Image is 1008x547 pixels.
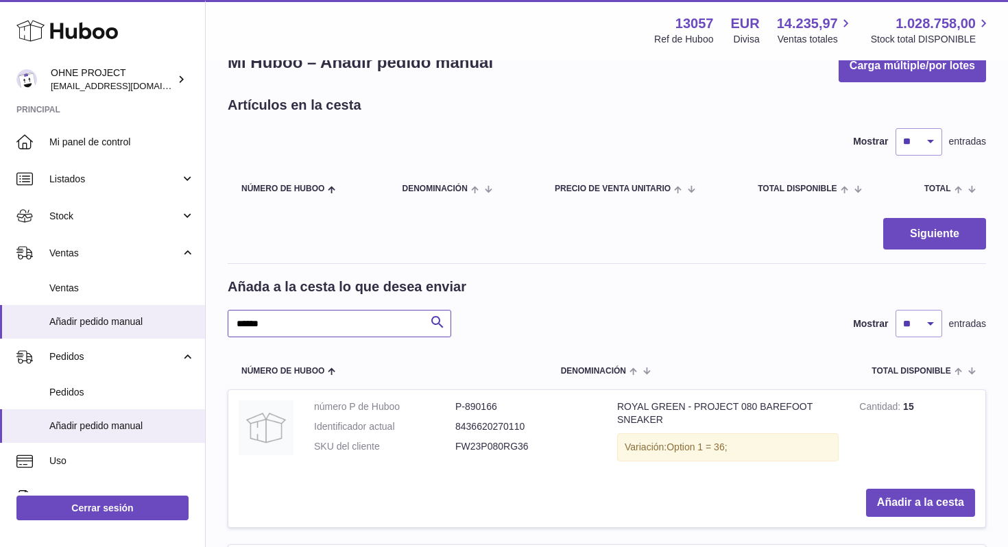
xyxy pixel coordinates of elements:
[849,390,985,478] td: 15
[228,51,493,73] h1: Mi Huboo – Añadir pedido manual
[455,440,597,453] dd: FW23P080RG36
[853,317,888,330] label: Mostrar
[777,14,854,46] a: 14.235,97 Ventas totales
[49,315,195,328] span: Añadir pedido manual
[16,496,189,520] a: Cerrar sesión
[871,33,992,46] span: Stock total DISPONIBLE
[734,33,760,46] div: Divisa
[49,210,180,223] span: Stock
[896,14,976,33] span: 1.028.758,00
[617,433,839,461] div: Variación:
[314,400,455,413] dt: número P de Huboo
[455,400,597,413] dd: P-890166
[949,317,986,330] span: entradas
[241,184,324,193] span: Número de Huboo
[49,454,195,467] span: Uso
[883,218,986,250] button: Siguiente
[777,14,838,33] span: 14.235,97
[51,66,174,93] div: OHNE PROJECT
[16,69,37,90] img: support@ohneproject.com
[239,400,293,455] img: ROYAL GREEN - PROJECT 080 BAREFOOT SNEAKER
[402,184,467,193] span: Denominación
[871,14,992,46] a: 1.028.758,00 Stock total DISPONIBLE
[241,367,324,376] span: Número de Huboo
[49,386,195,399] span: Pedidos
[228,96,361,114] h2: Artículos en la cesta
[654,33,713,46] div: Ref de Huboo
[872,367,950,376] span: Total DISPONIBLE
[607,390,849,478] td: ROYAL GREEN - PROJECT 080 BAREFOOT SNEAKER
[853,135,888,148] label: Mostrar
[49,136,195,149] span: Mi panel de control
[561,367,626,376] span: Denominación
[949,135,986,148] span: entradas
[758,184,837,193] span: Total DISPONIBLE
[49,491,180,505] span: Facturación y pagos
[778,33,854,46] span: Ventas totales
[866,489,975,517] button: Añadir a la cesta
[314,440,455,453] dt: SKU del cliente
[228,278,466,296] h2: Añada a la cesta lo que desea enviar
[667,441,727,452] span: Option 1 = 36;
[51,80,202,91] span: [EMAIL_ADDRESS][DOMAIN_NAME]
[49,173,180,186] span: Listados
[839,50,986,82] button: Carga múltiple/por lotes
[314,420,455,433] dt: Identificador actual
[924,184,951,193] span: Total
[859,401,903,415] strong: Cantidad
[49,350,180,363] span: Pedidos
[730,14,759,33] strong: EUR
[555,184,671,193] span: Precio de venta unitario
[49,420,195,433] span: Añadir pedido manual
[455,420,597,433] dd: 8436620270110
[675,14,714,33] strong: 13057
[49,282,195,295] span: Ventas
[49,247,180,260] span: Ventas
